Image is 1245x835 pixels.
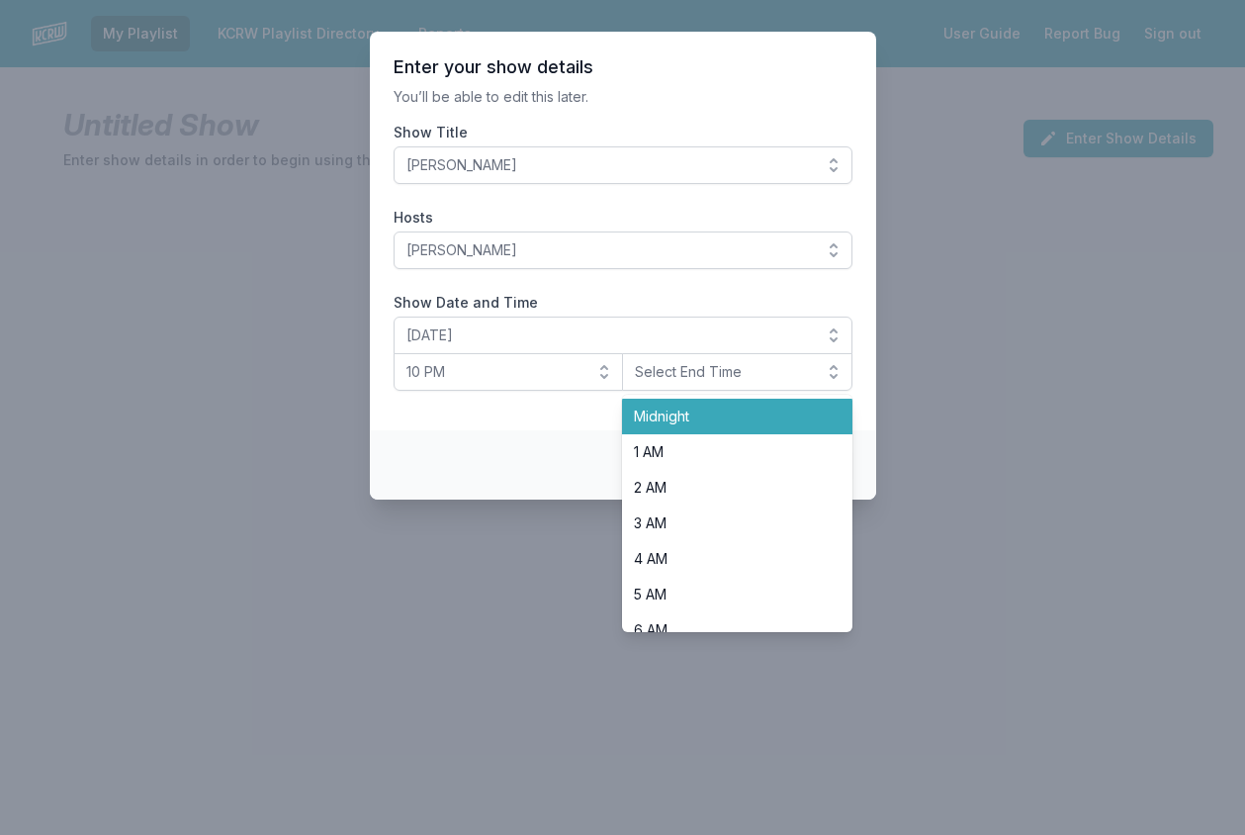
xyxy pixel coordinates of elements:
[406,240,812,260] span: [PERSON_NAME]
[634,549,817,569] span: 4 AM
[406,362,583,382] span: 10 PM
[394,123,852,142] label: Show Title
[634,442,817,462] span: 1 AM
[634,513,817,533] span: 3 AM
[406,325,812,345] span: [DATE]
[634,478,817,498] span: 2 AM
[394,353,624,391] button: 10 PM
[622,353,852,391] button: Select End Time
[406,155,812,175] span: [PERSON_NAME]
[394,317,852,354] button: [DATE]
[394,208,852,228] label: Hosts
[634,620,817,640] span: 6 AM
[634,407,817,426] span: Midnight
[394,293,538,313] legend: Show Date and Time
[394,87,852,107] p: You’ll be able to edit this later.
[394,146,852,184] button: [PERSON_NAME]
[394,232,852,269] button: [PERSON_NAME]
[394,55,852,79] header: Enter your show details
[634,585,817,604] span: 5 AM
[635,362,812,382] span: Select End Time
